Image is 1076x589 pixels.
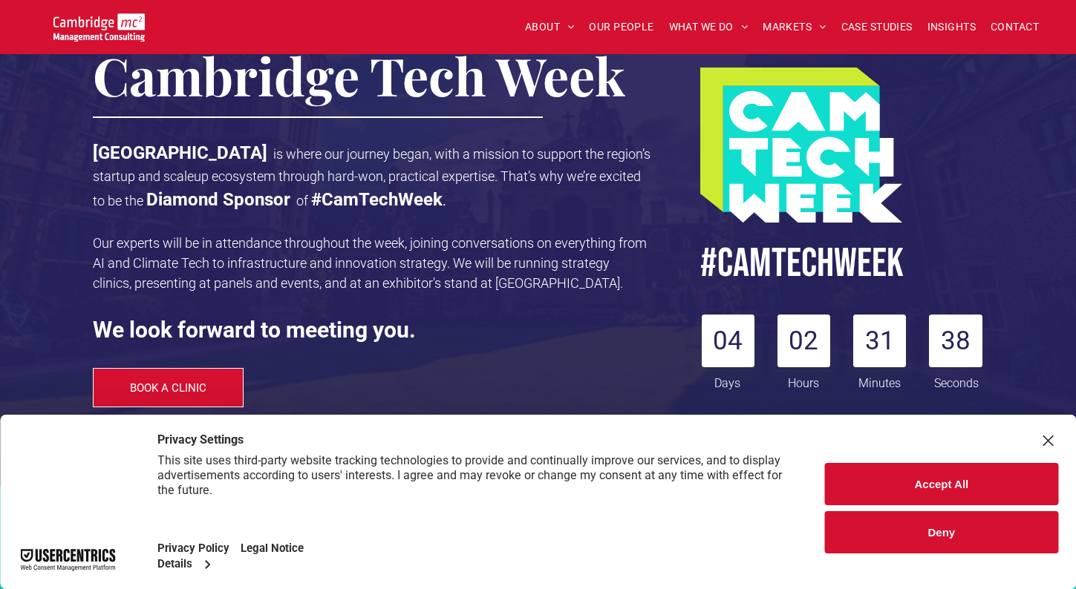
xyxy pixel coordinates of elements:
[702,315,754,367] div: 04
[311,189,443,210] strong: #CamTechWeek
[834,16,920,39] a: CASE STUDIES
[146,189,290,210] strong: Diamond Sponsor
[777,367,829,392] div: Hours
[700,239,904,289] span: #CamTECHWEEK
[93,142,267,163] strong: [GEOGRAPHIC_DATA]
[130,381,206,395] span: BOOK A CLINIC
[581,16,661,39] a: OUR PEOPLE
[443,193,446,208] span: .
[920,16,983,39] a: INSIGHTS
[93,146,651,208] span: is where our journey began, with a mission to support the region’s startup and scaleup ecosystem ...
[93,235,647,291] span: Our experts will be in attendance throughout the week, joining conversations on everything from A...
[930,367,982,392] div: Seconds
[929,315,982,367] div: 38
[700,68,902,223] img: A turquoise and lime green geometric graphic with the words CAM TECH WEEK in bold white letters s...
[53,13,145,42] img: Go to Homepage
[518,16,582,39] a: ABOUT
[853,315,906,367] div: 31
[93,317,416,343] strong: We look forward to meeting you.
[93,40,625,110] span: Cambridge Tech Week
[296,193,308,208] span: of
[53,16,145,31] a: Your Business Transformed | Cambridge Management Consulting
[777,315,830,367] div: 02
[854,367,906,392] div: Minutes
[662,16,756,39] a: WHAT WE DO
[702,367,754,392] div: Days
[983,16,1046,39] a: CONTACT
[93,368,244,407] a: BOOK A CLINIC
[755,16,833,39] a: MARKETS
